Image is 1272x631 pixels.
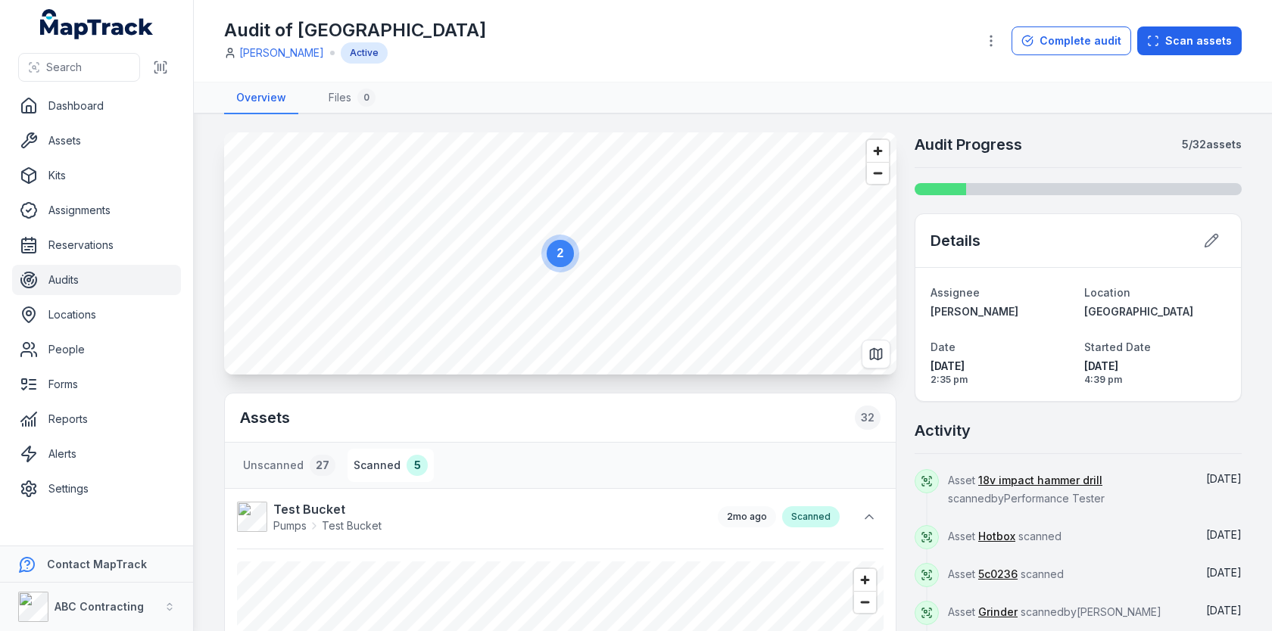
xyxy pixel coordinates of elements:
a: Hotbox [978,529,1015,544]
h2: Assets [240,406,881,430]
a: [PERSON_NAME] [931,304,1072,319]
span: Asset scanned [948,530,1062,542]
span: 4:39 pm [1084,374,1226,386]
span: Search [46,60,82,75]
button: Complete audit [1012,26,1131,55]
button: Zoom out [867,162,889,184]
a: Audits [12,265,181,295]
div: Active [341,42,388,64]
span: 2mo ago [727,511,767,522]
a: Test BucketPumpsTest Bucket [237,500,703,533]
a: Settings [12,474,181,504]
a: Reports [12,404,181,434]
time: 12/06/2025, 2:35:13 pm [931,359,1072,386]
strong: Test Bucket [273,500,382,518]
a: Files0 [316,82,388,114]
time: 18/06/2025, 4:39:24 pm [1084,359,1226,386]
span: Asset scanned by Performance Tester [948,474,1105,505]
span: Date [931,340,956,353]
a: Kits [12,160,181,191]
button: Zoom out [854,591,876,613]
span: Started Date [1084,340,1151,353]
a: People [12,334,181,365]
span: [DATE] [1206,604,1242,617]
span: [DATE] [1206,528,1242,541]
a: 5c0236 [978,567,1018,582]
strong: 5 / 32 assets [1182,137,1242,152]
button: Zoom in [867,140,889,162]
a: Overview [224,82,298,114]
a: [GEOGRAPHIC_DATA] [1084,304,1226,319]
div: Scanned [782,506,840,527]
a: Grinder [978,605,1018,620]
button: Scanned5 [348,449,434,482]
canvas: Map [224,132,896,375]
strong: ABC Contracting [55,600,144,613]
time: 27/06/2025, 9:49:53 am [1206,566,1242,579]
a: Reservations [12,230,181,260]
strong: Contact MapTrack [47,558,147,570]
a: Assignments [12,195,181,225]
span: Pumps [273,518,307,533]
button: Switch to Map View [862,340,890,368]
a: Dashboard [12,91,181,121]
div: 0 [357,89,376,107]
button: Scan assets [1137,26,1242,55]
div: 5 [407,455,428,476]
span: [GEOGRAPHIC_DATA] [1084,305,1193,318]
span: [DATE] [1206,566,1242,579]
div: 32 [855,406,881,430]
h2: Audit Progress [915,134,1022,155]
a: Forms [12,369,181,399]
time: 18/06/2025, 4:40:13 pm [727,511,767,522]
span: [DATE] [931,359,1072,374]
div: 27 [310,455,335,476]
span: 2:35 pm [931,374,1072,386]
span: Asset scanned [948,567,1064,580]
span: [DATE] [1206,472,1242,485]
time: 30/07/2025, 9:31:08 am [1206,472,1242,485]
span: Asset scanned by [PERSON_NAME] [948,605,1161,618]
time: 18/06/2025, 4:40:17 pm [1206,604,1242,617]
a: Alerts [12,439,181,469]
h1: Audit of [GEOGRAPHIC_DATA] [224,18,486,42]
a: 18v impact hammer drill [978,473,1102,488]
a: MapTrack [40,9,154,39]
a: Locations [12,300,181,330]
button: Zoom in [854,569,876,591]
span: Assignee [931,286,980,299]
h2: Details [931,230,980,251]
span: Test Bucket [322,518,382,533]
a: [PERSON_NAME] [239,45,324,61]
button: Unscanned27 [237,449,341,482]
a: Assets [12,126,181,156]
h2: Activity [915,420,971,441]
span: Location [1084,286,1130,299]
button: Search [18,53,140,82]
text: 2 [556,247,563,260]
span: [DATE] [1084,359,1226,374]
time: 27/06/2025, 9:52:36 am [1206,528,1242,541]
